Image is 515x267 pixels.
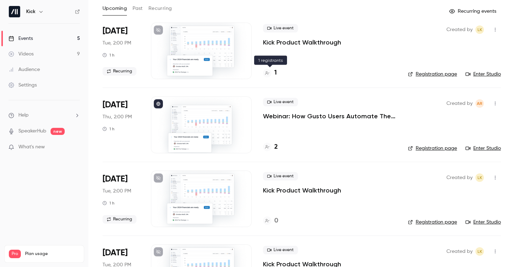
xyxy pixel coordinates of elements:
span: [DATE] [103,25,128,37]
h6: Kick [26,8,35,15]
span: LK [478,25,482,34]
span: LK [478,173,482,182]
span: [DATE] [103,99,128,111]
span: Help [18,112,29,119]
h4: 1 [274,68,277,78]
span: Created by [446,99,473,108]
button: Upcoming [103,3,127,14]
a: 0 [263,216,278,226]
div: Sep 2 Tue, 11:00 AM (America/Los Angeles) [103,23,140,79]
a: SpeakerHub [18,127,46,135]
li: help-dropdown-opener [8,112,80,119]
a: Kick Product Walkthrough [263,186,341,195]
span: Live event [263,98,298,106]
span: Created by [446,25,473,34]
span: Live event [263,246,298,254]
span: AR [477,99,482,108]
span: Created by [446,247,473,256]
button: Recurring [148,3,172,14]
div: 1 h [103,52,115,58]
span: Logan Kieller [475,25,484,34]
span: Tue, 2:00 PM [103,40,131,47]
span: Live event [263,24,298,32]
div: Videos [8,51,34,58]
a: Enter Studio [466,145,501,152]
span: [DATE] [103,247,128,259]
span: Plan usage [25,251,80,257]
div: 1 h [103,200,115,206]
span: Live event [263,172,298,180]
span: new [51,128,65,135]
a: Enter Studio [466,71,501,78]
h4: 0 [274,216,278,226]
div: Audience [8,66,40,73]
img: Kick [9,6,20,17]
div: Sep 4 Thu, 11:00 AM (America/Los Angeles) [103,96,140,153]
button: Past [133,3,143,14]
div: Settings [8,82,37,89]
span: Recurring [103,67,136,76]
a: 1 [263,68,277,78]
span: Tue, 2:00 PM [103,188,131,195]
a: Registration page [408,219,457,226]
span: Recurring [103,215,136,224]
a: Enter Studio [466,219,501,226]
span: Created by [446,173,473,182]
a: Registration page [408,145,457,152]
span: Logan Kieller [475,247,484,256]
span: [DATE] [103,173,128,185]
div: 1 h [103,126,115,132]
h4: 2 [274,142,278,152]
span: LK [478,247,482,256]
span: Andrew Roth [475,99,484,108]
span: Logan Kieller [475,173,484,182]
a: Webinar: How Gusto Users Automate Their Books with Kick [263,112,397,120]
div: Sep 9 Tue, 11:00 AM (America/Los Angeles) [103,171,140,227]
a: Registration page [408,71,457,78]
a: Kick Product Walkthrough [263,38,341,47]
div: Events [8,35,33,42]
a: 2 [263,142,278,152]
button: Recurring events [446,6,501,17]
span: Thu, 2:00 PM [103,113,132,120]
span: What's new [18,143,45,151]
span: Pro [9,250,21,258]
